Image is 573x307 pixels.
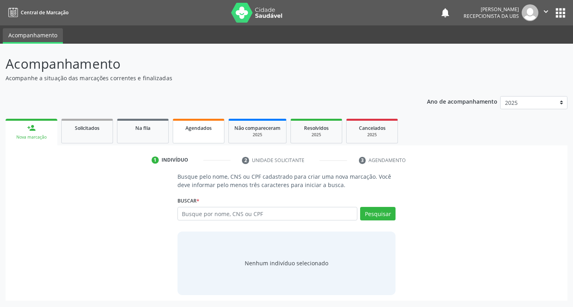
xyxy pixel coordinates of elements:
[542,7,550,16] i: 
[304,125,329,131] span: Resolvidos
[440,7,451,18] button: notifications
[352,132,392,138] div: 2025
[554,6,567,20] button: apps
[162,156,188,164] div: Indivíduo
[360,207,396,220] button: Pesquisar
[6,6,68,19] a: Central de Marcação
[21,9,68,16] span: Central de Marcação
[177,207,358,220] input: Busque por nome, CNS ou CPF
[177,172,396,189] p: Busque pelo nome, CNS ou CPF cadastrado para criar uma nova marcação. Você deve informar pelo men...
[359,125,386,131] span: Cancelados
[464,6,519,13] div: [PERSON_NAME]
[522,4,538,21] img: img
[177,195,199,207] label: Buscar
[6,74,399,82] p: Acompanhe a situação das marcações correntes e finalizadas
[152,156,159,164] div: 1
[234,132,281,138] div: 2025
[6,54,399,74] p: Acompanhamento
[75,125,99,131] span: Solicitados
[245,259,328,267] div: Nenhum indivíduo selecionado
[185,125,212,131] span: Agendados
[464,13,519,19] span: Recepcionista da UBS
[538,4,554,21] button: 
[296,132,336,138] div: 2025
[3,28,63,44] a: Acompanhamento
[11,134,52,140] div: Nova marcação
[234,125,281,131] span: Não compareceram
[427,96,497,106] p: Ano de acompanhamento
[135,125,150,131] span: Na fila
[27,124,36,132] div: person_add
